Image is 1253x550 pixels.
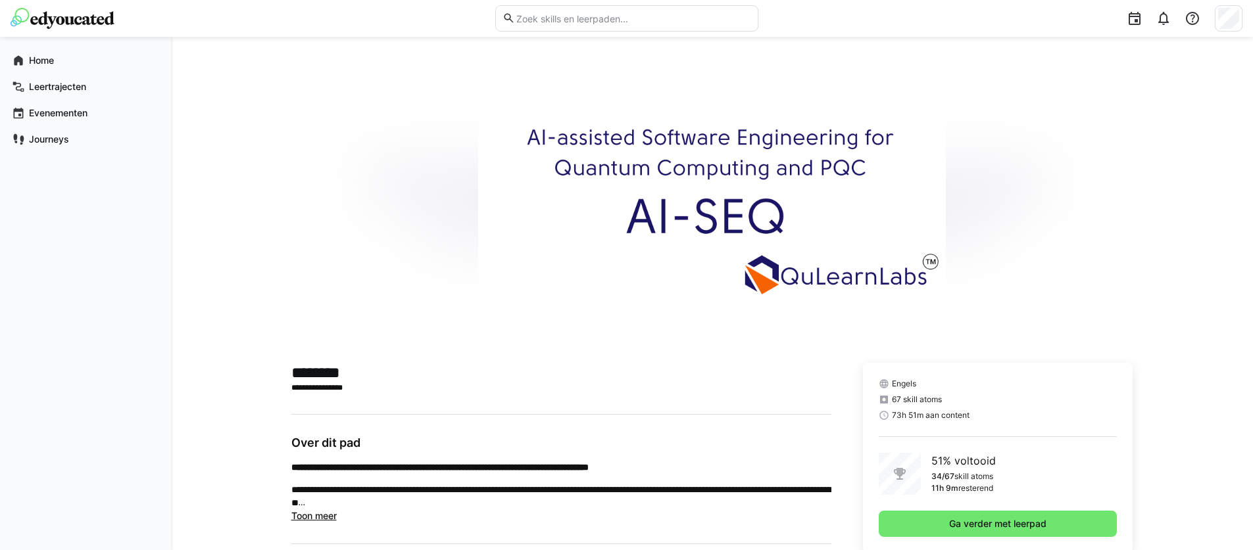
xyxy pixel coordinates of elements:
[958,483,993,493] p: resterend
[954,471,993,482] p: skill atoms
[291,436,831,450] h3: Over dit pad
[892,394,942,405] span: 67 skill atoms
[515,12,750,24] input: Zoek skills en leerpaden...
[291,510,337,521] span: Toon meer
[892,378,916,389] span: Engels
[879,511,1118,537] button: Ga verder met leerpad
[931,453,996,469] p: 51% voltooid
[931,483,958,493] p: 11h 9m
[947,517,1048,530] span: Ga verder met leerpad
[931,471,954,482] p: 34/67
[892,410,970,421] span: 73h 51m aan content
